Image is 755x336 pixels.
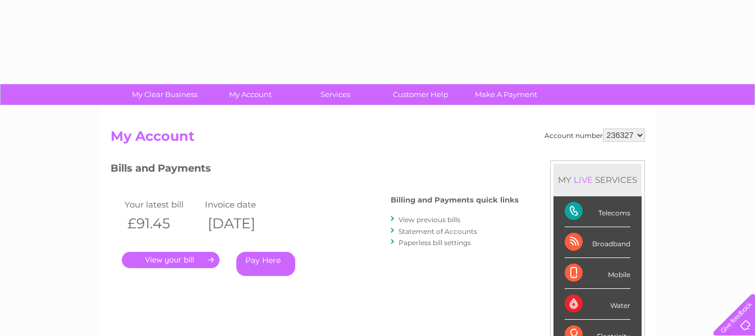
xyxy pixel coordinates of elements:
div: LIVE [571,174,595,185]
h4: Billing and Payments quick links [391,196,519,204]
div: Water [565,289,630,320]
a: . [122,252,219,268]
a: My Clear Business [118,84,211,105]
a: Make A Payment [460,84,552,105]
div: Broadband [565,227,630,258]
a: My Account [204,84,296,105]
div: Mobile [565,258,630,289]
th: £91.45 [122,212,203,235]
div: Account number [544,128,645,142]
td: Invoice date [202,197,283,212]
a: Paperless bill settings [399,238,471,247]
a: Customer Help [374,84,467,105]
th: [DATE] [202,212,283,235]
a: Statement of Accounts [399,227,477,236]
a: View previous bills [399,215,460,224]
td: Your latest bill [122,197,203,212]
a: Services [289,84,382,105]
div: Telecoms [565,196,630,227]
h2: My Account [111,128,645,150]
a: Pay Here [236,252,295,276]
div: MY SERVICES [553,164,642,196]
h3: Bills and Payments [111,160,519,180]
